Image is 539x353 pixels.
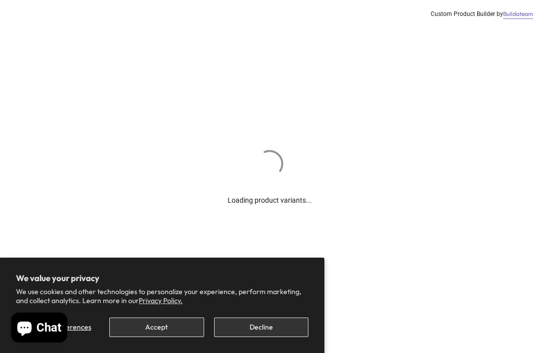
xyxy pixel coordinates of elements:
[431,10,533,18] div: Custom Product Builder by
[139,296,183,305] a: Privacy Policy.
[109,318,204,337] button: Accept
[503,10,533,18] a: Buildateam
[8,313,70,345] inbox-online-store-chat: Shopify online store chat
[214,318,308,337] button: Decline
[16,274,308,283] h2: We value your privacy
[228,180,312,206] div: Loading product variants...
[16,287,308,305] p: We use cookies and other technologies to personalize your experience, perform marketing, and coll...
